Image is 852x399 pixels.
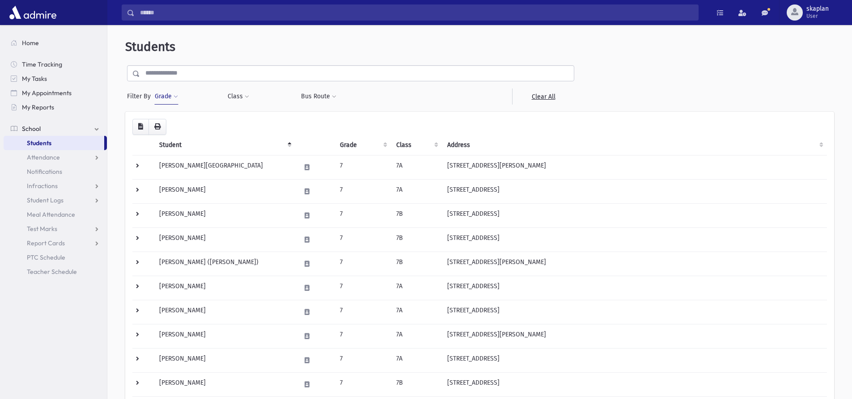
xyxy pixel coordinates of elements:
a: Students [4,136,104,150]
a: School [4,122,107,136]
span: Students [27,139,51,147]
td: 7 [335,252,391,276]
td: [STREET_ADDRESS] [442,179,827,203]
span: Infractions [27,182,58,190]
span: Meal Attendance [27,210,75,218]
td: [PERSON_NAME] [154,300,295,324]
th: Address: activate to sort column ascending [442,135,827,155]
span: My Reports [22,103,54,111]
a: PTC Schedule [4,250,107,265]
span: My Tasks [22,75,47,83]
button: Class [227,88,250,105]
button: CSV [132,119,149,135]
td: [STREET_ADDRESS][PERSON_NAME] [442,324,827,348]
span: School [22,125,41,133]
span: Student Logs [27,196,64,204]
th: Student: activate to sort column descending [154,135,295,155]
a: Notifications [4,164,107,179]
td: 7A [391,276,442,300]
td: 7A [391,155,442,179]
span: Filter By [127,92,154,101]
span: Report Cards [27,239,65,247]
td: [PERSON_NAME] [154,203,295,227]
td: [STREET_ADDRESS] [442,300,827,324]
a: Clear All [512,88,574,105]
td: 7 [335,203,391,227]
button: Bus Route [301,88,337,105]
td: [PERSON_NAME] [154,276,295,300]
a: My Tasks [4,71,107,86]
span: My Appointments [22,89,72,97]
td: [STREET_ADDRESS] [442,203,827,227]
td: 7 [335,227,391,252]
th: Grade: activate to sort column ascending [335,135,391,155]
td: 7B [391,372,442,396]
td: 7A [391,324,442,348]
td: [PERSON_NAME] [154,348,295,372]
td: 7 [335,348,391,372]
span: Test Marks [27,225,57,233]
button: Grade [154,88,178,105]
td: [STREET_ADDRESS][PERSON_NAME] [442,155,827,179]
td: [STREET_ADDRESS] [442,276,827,300]
a: Home [4,36,107,50]
td: 7 [335,276,391,300]
a: My Reports [4,100,107,114]
a: Student Logs [4,193,107,207]
td: [PERSON_NAME] ([PERSON_NAME]) [154,252,295,276]
span: PTC Schedule [27,253,65,261]
td: [PERSON_NAME] [154,227,295,252]
input: Search [135,4,698,21]
td: [STREET_ADDRESS] [442,348,827,372]
span: User [806,13,829,20]
a: Teacher Schedule [4,265,107,279]
td: [STREET_ADDRESS] [442,227,827,252]
span: Students [125,39,175,54]
td: 7 [335,372,391,396]
td: [PERSON_NAME][GEOGRAPHIC_DATA] [154,155,295,179]
td: [STREET_ADDRESS][PERSON_NAME] [442,252,827,276]
td: 7A [391,348,442,372]
td: [PERSON_NAME] [154,324,295,348]
a: Infractions [4,179,107,193]
td: 7 [335,155,391,179]
td: 7 [335,300,391,324]
td: [PERSON_NAME] [154,372,295,396]
span: Teacher Schedule [27,268,77,276]
td: 7A [391,300,442,324]
th: Class: activate to sort column ascending [391,135,442,155]
a: Meal Attendance [4,207,107,222]
a: Test Marks [4,222,107,236]
a: Report Cards [4,236,107,250]
td: 7A [391,179,442,203]
td: 7 [335,179,391,203]
img: AdmirePro [7,4,59,21]
span: skaplan [806,5,829,13]
td: 7B [391,227,442,252]
a: Attendance [4,150,107,164]
td: [STREET_ADDRESS] [442,372,827,396]
span: Home [22,39,39,47]
a: Time Tracking [4,57,107,71]
td: 7B [391,203,442,227]
span: Attendance [27,153,60,161]
td: 7B [391,252,442,276]
a: My Appointments [4,86,107,100]
td: [PERSON_NAME] [154,179,295,203]
td: 7 [335,324,391,348]
span: Notifications [27,168,62,176]
button: Print [148,119,166,135]
span: Time Tracking [22,60,62,68]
